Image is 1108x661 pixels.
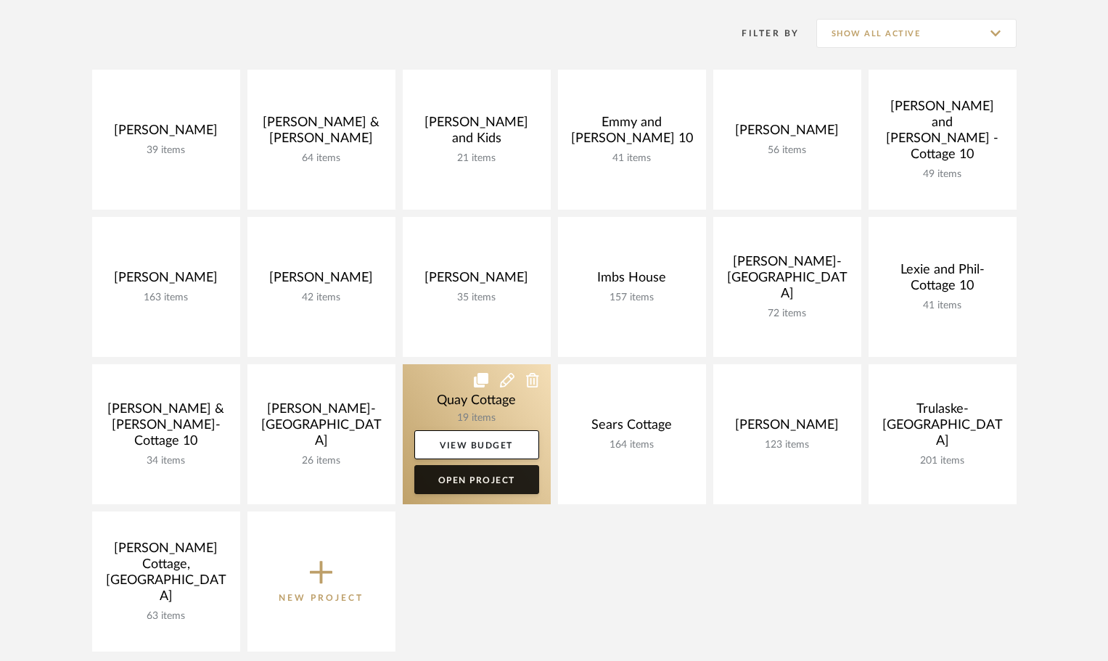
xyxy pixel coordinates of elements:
div: [PERSON_NAME] & [PERSON_NAME]-Cottage 10 [104,401,229,455]
div: [PERSON_NAME] [414,270,539,292]
p: New Project [279,591,364,605]
div: [PERSON_NAME] [725,123,850,144]
div: 72 items [725,308,850,320]
div: 164 items [570,439,694,451]
div: 64 items [259,152,384,165]
div: 49 items [880,168,1005,181]
div: 56 items [725,144,850,157]
div: 21 items [414,152,539,165]
div: 157 items [570,292,694,304]
div: Trulaske-[GEOGRAPHIC_DATA] [880,401,1005,455]
div: [PERSON_NAME] & [PERSON_NAME] [259,115,384,152]
div: Imbs House [570,270,694,292]
div: 26 items [259,455,384,467]
div: 163 items [104,292,229,304]
div: 123 items [725,439,850,451]
div: 42 items [259,292,384,304]
div: 39 items [104,144,229,157]
div: 63 items [104,610,229,623]
button: New Project [247,512,395,652]
a: View Budget [414,430,539,459]
div: Filter By [723,26,800,41]
div: 41 items [880,300,1005,312]
div: 201 items [880,455,1005,467]
div: [PERSON_NAME]-[GEOGRAPHIC_DATA] [259,401,384,455]
div: 35 items [414,292,539,304]
div: [PERSON_NAME]- [GEOGRAPHIC_DATA] [725,254,850,308]
div: [PERSON_NAME] and Kids [414,115,539,152]
div: Lexie and Phil-Cottage 10 [880,262,1005,300]
div: [PERSON_NAME] [104,270,229,292]
div: [PERSON_NAME] Cottage, [GEOGRAPHIC_DATA] [104,541,229,610]
div: [PERSON_NAME] [259,270,384,292]
div: [PERSON_NAME] and [PERSON_NAME] -Cottage 10 [880,99,1005,168]
a: Open Project [414,465,539,494]
div: [PERSON_NAME] [104,123,229,144]
div: Emmy and [PERSON_NAME] 10 [570,115,694,152]
div: 41 items [570,152,694,165]
div: 34 items [104,455,229,467]
div: Sears Cottage [570,417,694,439]
div: [PERSON_NAME] [725,417,850,439]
